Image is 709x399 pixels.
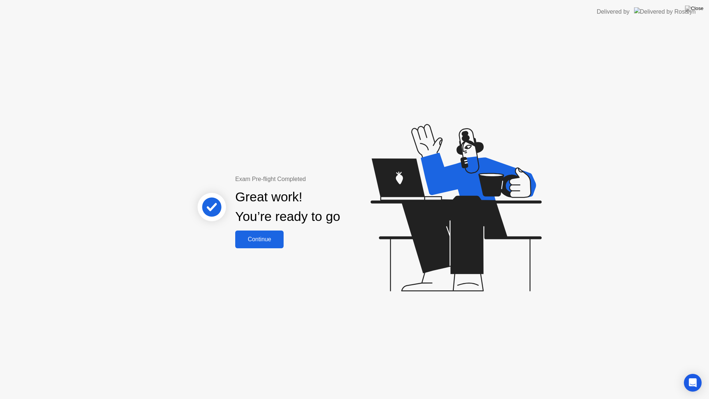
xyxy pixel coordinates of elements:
div: Continue [237,236,281,243]
img: Delivered by Rosalyn [634,7,696,16]
div: Great work! You’re ready to go [235,187,340,226]
div: Exam Pre-flight Completed [235,175,388,184]
img: Close [685,6,703,11]
div: Delivered by [597,7,630,16]
button: Continue [235,231,284,248]
div: Open Intercom Messenger [684,374,702,392]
